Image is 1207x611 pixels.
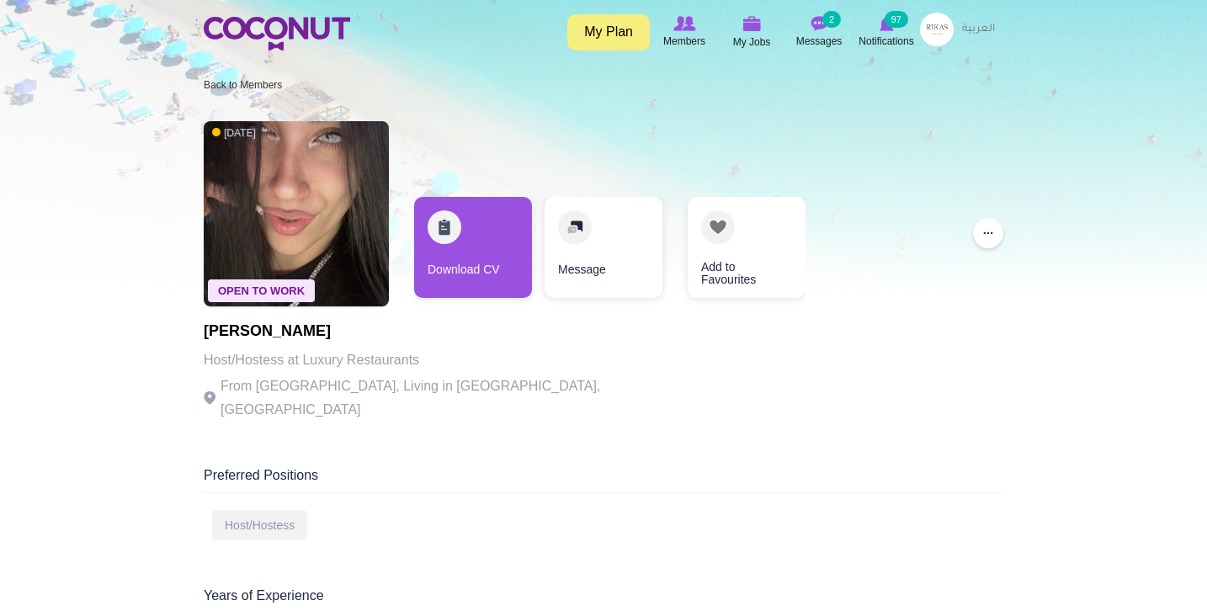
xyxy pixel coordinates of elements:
div: Host/Hostess [212,510,307,540]
img: Home [204,17,350,50]
h1: [PERSON_NAME] [204,323,667,340]
div: Preferred Positions [204,466,1003,493]
a: Add to Favourites [688,197,806,298]
a: Notifications Notifications 97 [853,13,920,51]
span: My Jobs [733,34,771,50]
span: Open To Work [208,279,315,302]
div: 1 / 3 [414,197,532,306]
div: 2 / 3 [545,197,662,306]
p: Host/Hostess at Luxury Restaurants [204,348,667,372]
a: Download CV [414,197,532,298]
a: Messages Messages 2 [785,13,853,51]
span: Members [663,33,705,50]
img: Messages [811,16,827,31]
a: Message [545,197,662,298]
div: 3 / 3 [675,197,793,306]
button: ... [973,218,1003,248]
a: Browse Members Members [651,13,718,51]
span: Messages [796,33,843,50]
span: [DATE] [212,126,256,141]
a: My Jobs My Jobs [718,13,785,52]
img: Browse Members [673,16,695,31]
span: Notifications [859,33,913,50]
a: Back to Members [204,79,282,91]
img: My Jobs [742,16,761,31]
a: العربية [954,13,1003,46]
small: 2 [822,11,841,28]
img: Notifications [880,16,894,31]
small: 97 [885,11,908,28]
p: From [GEOGRAPHIC_DATA], Living in [GEOGRAPHIC_DATA], [GEOGRAPHIC_DATA] [204,375,667,422]
a: My Plan [567,14,650,50]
